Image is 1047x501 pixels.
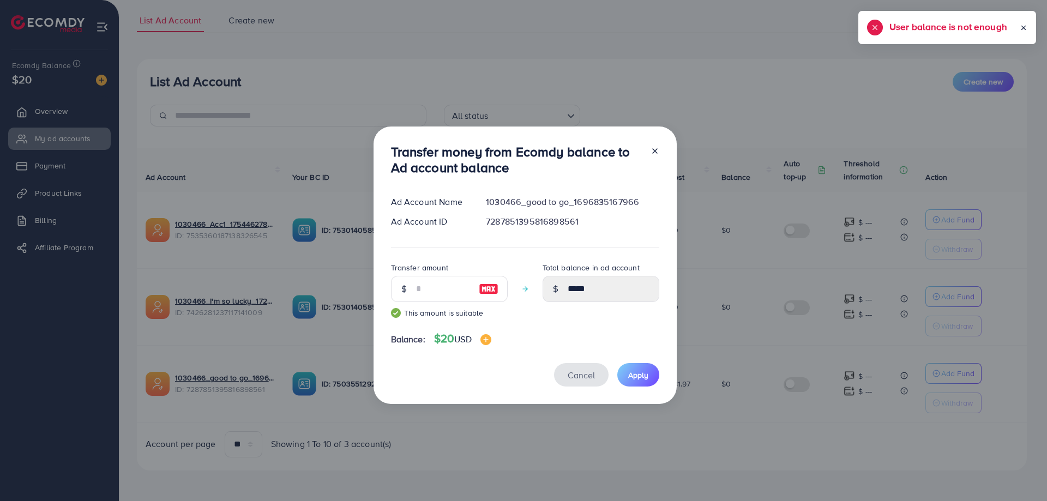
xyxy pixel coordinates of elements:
small: This amount is suitable [391,307,508,318]
h5: User balance is not enough [889,20,1007,34]
div: 1030466_good to go_1696835167966 [477,196,667,208]
label: Transfer amount [391,262,448,273]
div: Ad Account Name [382,196,478,208]
div: 7287851395816898561 [477,215,667,228]
label: Total balance in ad account [543,262,640,273]
button: Cancel [554,363,609,387]
img: guide [391,308,401,318]
img: image [479,282,498,295]
div: Ad Account ID [382,215,478,228]
span: Cancel [568,369,595,381]
h4: $20 [434,332,491,346]
h3: Transfer money from Ecomdy balance to Ad account balance [391,144,642,176]
img: image [480,334,491,345]
button: Apply [617,363,659,387]
iframe: Chat [1001,452,1039,493]
span: USD [454,333,471,345]
span: Apply [628,370,648,381]
span: Balance: [391,333,425,346]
